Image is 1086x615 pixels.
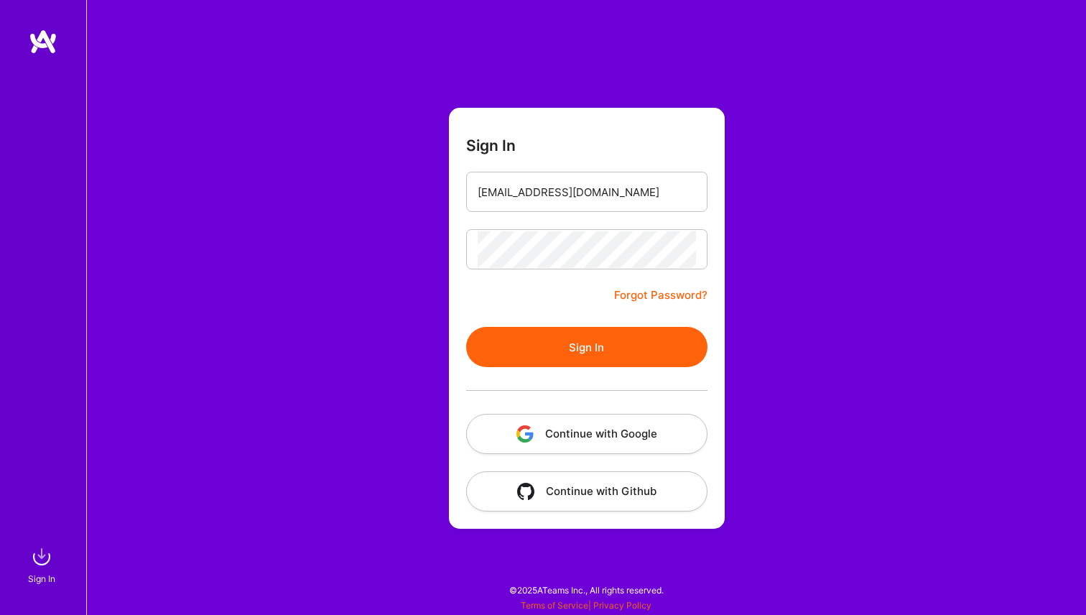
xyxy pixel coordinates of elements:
[466,414,707,454] button: Continue with Google
[29,29,57,55] img: logo
[521,600,651,611] span: |
[517,483,534,500] img: icon
[478,174,696,211] input: Email...
[86,572,1086,608] div: © 2025 ATeams Inc., All rights reserved.
[516,425,534,443] img: icon
[27,542,56,571] img: sign in
[30,542,56,586] a: sign inSign In
[28,571,55,586] div: Sign In
[593,600,651,611] a: Privacy Policy
[466,327,707,367] button: Sign In
[466,471,707,512] button: Continue with Github
[466,137,516,154] h3: Sign In
[521,600,588,611] a: Terms of Service
[614,287,707,304] a: Forgot Password?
